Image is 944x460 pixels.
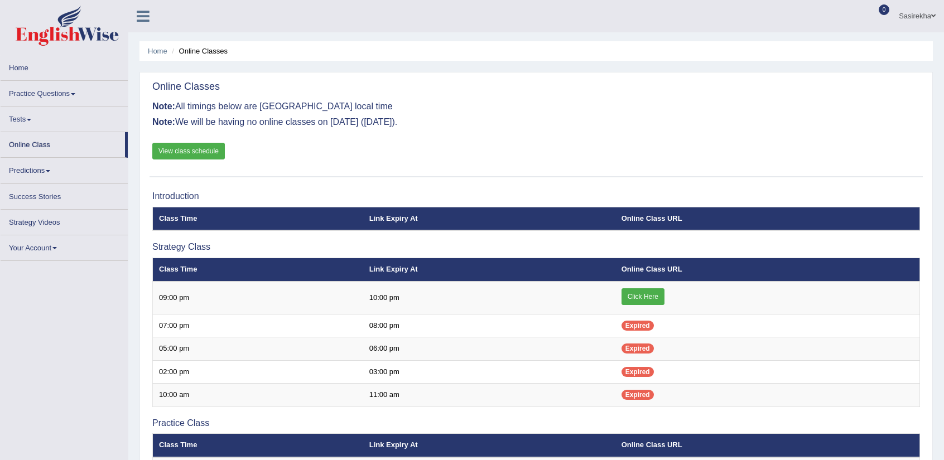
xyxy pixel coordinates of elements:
td: 09:00 pm [153,282,363,314]
span: Expired [622,321,654,331]
a: Home [148,47,167,55]
span: Expired [622,390,654,400]
td: 10:00 am [153,384,363,407]
th: Class Time [153,258,363,282]
a: Online Class [1,132,125,154]
td: 03:00 pm [363,360,615,384]
a: Click Here [622,288,664,305]
h3: We will be having no online classes on [DATE] ([DATE]). [152,117,920,127]
a: Your Account [1,235,128,257]
td: 05:00 pm [153,337,363,361]
b: Note: [152,101,175,111]
a: Success Stories [1,184,128,206]
h3: Strategy Class [152,242,920,252]
th: Online Class URL [615,207,920,230]
a: Practice Questions [1,81,128,103]
li: Online Classes [169,46,228,56]
td: 08:00 pm [363,314,615,337]
a: Strategy Videos [1,210,128,231]
h3: Introduction [152,191,920,201]
th: Online Class URL [615,434,920,457]
a: Predictions [1,158,128,180]
span: Expired [622,343,654,354]
h3: All timings below are [GEOGRAPHIC_DATA] local time [152,101,920,112]
th: Link Expiry At [363,258,615,282]
b: Note: [152,117,175,127]
td: 02:00 pm [153,360,363,384]
td: 11:00 am [363,384,615,407]
td: 07:00 pm [153,314,363,337]
span: Expired [622,367,654,377]
h3: Practice Class [152,418,920,428]
th: Class Time [153,207,363,230]
td: 10:00 pm [363,282,615,314]
th: Online Class URL [615,258,920,282]
a: View class schedule [152,143,225,159]
th: Link Expiry At [363,434,615,457]
th: Link Expiry At [363,207,615,230]
h2: Online Classes [152,81,220,93]
a: Home [1,55,128,77]
span: 0 [879,4,890,15]
a: Tests [1,106,128,128]
th: Class Time [153,434,363,457]
td: 06:00 pm [363,337,615,361]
